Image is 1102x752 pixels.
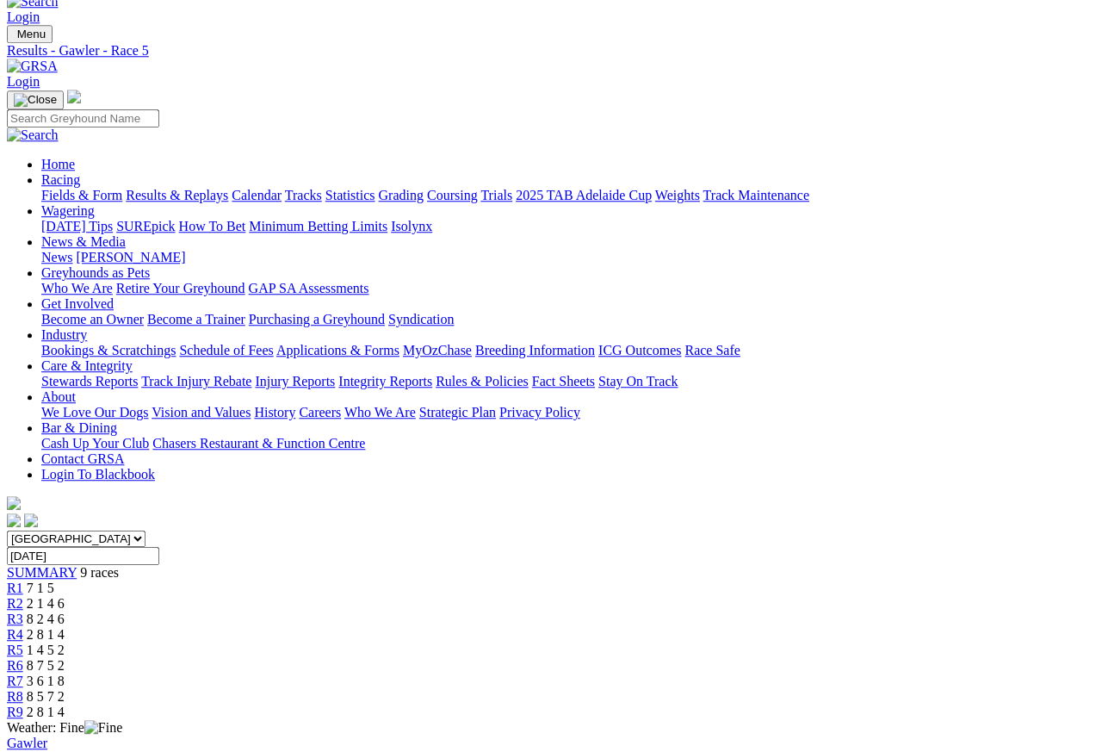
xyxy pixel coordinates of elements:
a: R5 [7,643,23,657]
a: Wagering [41,203,95,218]
a: Gawler [7,736,47,750]
a: Bar & Dining [41,420,117,435]
img: Close [14,93,57,107]
a: Purchasing a Greyhound [249,312,385,326]
a: MyOzChase [403,343,472,357]
a: Integrity Reports [338,374,432,388]
button: Toggle navigation [7,90,64,109]
a: Stewards Reports [41,374,138,388]
a: SUREpick [116,219,175,233]
img: logo-grsa-white.png [67,90,81,103]
a: R4 [7,627,23,642]
a: Coursing [427,188,478,202]
a: Applications & Forms [276,343,399,357]
span: R9 [7,705,23,719]
a: [PERSON_NAME] [76,250,185,264]
img: Search [7,127,59,143]
div: Racing [41,188,1095,203]
img: twitter.svg [24,513,38,527]
span: 8 2 4 6 [27,612,65,626]
span: 3 6 1 8 [27,674,65,688]
a: 2025 TAB Adelaide Cup [516,188,652,202]
a: Become an Owner [41,312,144,326]
a: R6 [7,658,23,673]
a: ICG Outcomes [598,343,681,357]
span: 8 5 7 2 [27,689,65,704]
a: Tracks [285,188,322,202]
a: Get Involved [41,296,114,311]
a: Login [7,9,40,24]
a: Track Maintenance [703,188,809,202]
span: 9 races [80,565,119,580]
a: Chasers Restaurant & Function Centre [152,436,365,451]
div: Industry [41,343,1095,358]
a: Syndication [388,312,454,326]
a: Injury Reports [255,374,335,388]
a: How To Bet [179,219,246,233]
a: Racing [41,172,80,187]
a: R1 [7,581,23,595]
span: 8 7 5 2 [27,658,65,673]
a: About [41,389,76,404]
a: Careers [299,405,341,420]
a: Results - Gawler - Race 5 [7,43,1095,59]
a: News & Media [41,234,126,249]
a: History [254,405,295,420]
a: Weights [655,188,700,202]
a: Contact GRSA [41,451,124,466]
div: Get Involved [41,312,1095,327]
a: Fact Sheets [532,374,595,388]
a: We Love Our Dogs [41,405,148,420]
div: Care & Integrity [41,374,1095,389]
a: Login [7,74,40,89]
a: Bookings & Scratchings [41,343,176,357]
div: About [41,405,1095,420]
span: 7 1 5 [27,581,54,595]
div: Greyhounds as Pets [41,281,1095,296]
a: Strategic Plan [419,405,496,420]
img: GRSA [7,59,58,74]
a: R7 [7,674,23,688]
a: News [41,250,72,264]
a: Who We Are [344,405,416,420]
a: Isolynx [391,219,432,233]
a: Fields & Form [41,188,122,202]
a: R3 [7,612,23,626]
div: Wagering [41,219,1095,234]
div: Bar & Dining [41,436,1095,451]
span: Menu [17,28,46,40]
a: Vision and Values [152,405,251,420]
input: Search [7,109,159,127]
a: R2 [7,596,23,611]
span: 2 1 4 6 [27,596,65,611]
a: Breeding Information [475,343,595,357]
a: R8 [7,689,23,704]
a: Stay On Track [598,374,678,388]
a: Greyhounds as Pets [41,265,150,280]
a: Industry [41,327,87,342]
a: Care & Integrity [41,358,133,373]
a: Retire Your Greyhound [116,281,245,295]
span: 2 8 1 4 [27,627,65,642]
a: Calendar [232,188,282,202]
a: Privacy Policy [499,405,580,420]
input: Select date [7,547,159,565]
span: SUMMARY [7,565,77,580]
a: Home [41,157,75,171]
img: facebook.svg [7,513,21,527]
a: Become a Trainer [147,312,245,326]
a: Who We Are [41,281,113,295]
a: Cash Up Your Club [41,436,149,451]
button: Toggle navigation [7,25,53,43]
img: Fine [84,720,122,736]
a: Schedule of Fees [179,343,273,357]
img: logo-grsa-white.png [7,496,21,510]
span: 1 4 5 2 [27,643,65,657]
a: [DATE] Tips [41,219,113,233]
